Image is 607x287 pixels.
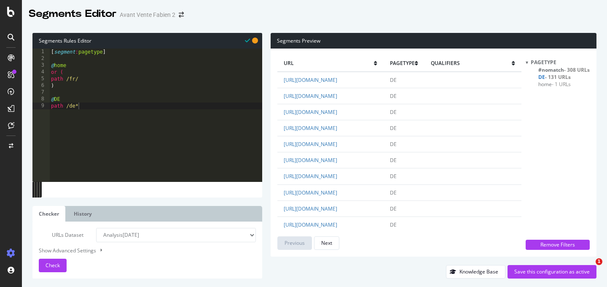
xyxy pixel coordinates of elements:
[32,62,50,69] div: 3
[179,12,184,18] div: arrow-right-arrow-left
[508,265,596,279] button: Save this configuration as active
[390,205,397,212] span: DE
[32,49,50,55] div: 1
[32,89,50,96] div: 7
[390,189,397,196] span: DE
[285,239,305,246] div: Previous
[245,36,250,44] span: Syntax is valid
[564,66,590,73] span: - 308 URLs
[538,73,571,81] span: Click to filter pagetype on DE
[390,173,397,180] span: DE
[538,81,571,88] span: Click to filter pagetype on home
[32,76,50,82] div: 5
[390,125,397,132] span: DE
[252,36,258,44] span: You have unsaved modifications
[390,108,397,116] span: DE
[531,59,556,66] span: pagetype
[32,228,90,242] label: URLs Dataset
[459,268,498,275] div: Knowledge Base
[284,92,337,100] a: [URL][DOMAIN_NAME]
[32,55,50,62] div: 2
[284,125,337,132] a: [URL][DOMAIN_NAME]
[277,236,312,250] button: Previous
[32,206,65,222] a: Checker
[446,265,505,279] button: Knowledge Base
[32,103,50,109] div: 9
[284,157,337,164] a: [URL][DOMAIN_NAME]
[431,60,512,67] span: qualifiers
[32,69,50,76] div: 4
[446,268,505,275] a: Knowledge Base
[46,262,60,269] span: Check
[390,141,397,148] span: DE
[596,258,602,265] span: 1
[514,268,590,275] div: Save this configuration as active
[271,33,596,49] div: Segments Preview
[284,76,337,84] a: [URL][DOMAIN_NAME]
[390,157,397,164] span: DE
[552,81,571,88] span: - 1 URLs
[67,206,98,222] a: History
[314,236,339,250] button: Next
[284,173,337,180] a: [URL][DOMAIN_NAME]
[526,240,590,250] button: Remove Filters
[284,60,373,67] span: url
[284,108,337,116] a: [URL][DOMAIN_NAME]
[39,259,67,272] button: Check
[545,73,571,81] span: - 131 URLs
[32,82,50,89] div: 6
[284,141,337,148] a: [URL][DOMAIN_NAME]
[531,241,585,248] div: Remove Filters
[120,11,175,19] div: Avant Vente Fabien 2
[390,92,397,100] span: DE
[32,96,50,103] div: 8
[32,33,262,49] div: Segments Rules Editor
[29,7,116,21] div: Segments Editor
[284,221,337,228] a: [URL][DOMAIN_NAME]
[284,205,337,212] a: [URL][DOMAIN_NAME]
[390,221,397,228] span: DE
[538,66,590,73] span: Click to filter pagetype on #nomatch
[32,246,250,255] div: Show Advanced Settings
[390,60,415,67] span: pagetype
[284,189,337,196] a: [URL][DOMAIN_NAME]
[578,258,599,279] iframe: Intercom live chat
[390,76,397,84] span: DE
[321,239,332,246] div: Next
